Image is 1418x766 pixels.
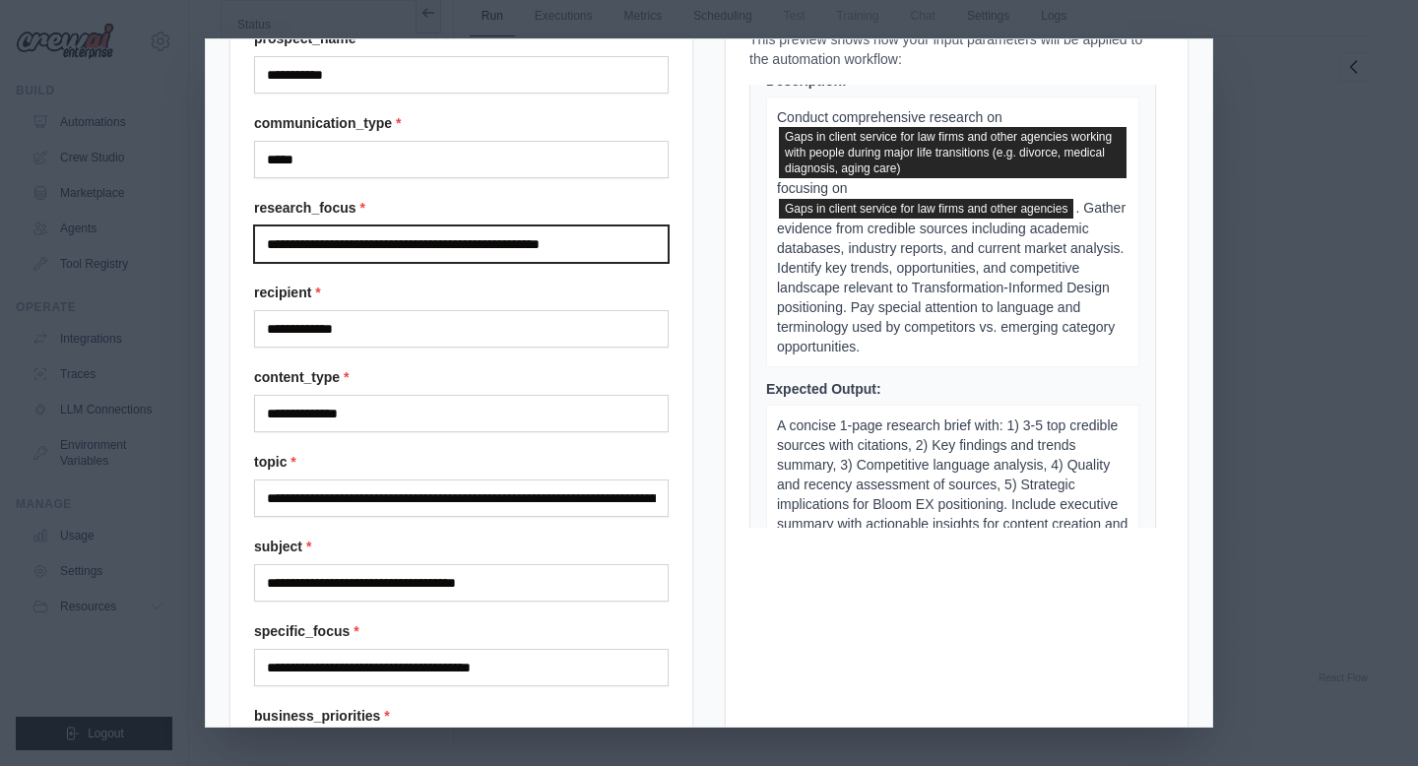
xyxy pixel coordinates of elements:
label: content_type [254,367,669,387]
label: specific_focus [254,621,669,641]
label: subject [254,537,669,556]
span: Conduct comprehensive research on [777,109,1002,125]
span: Expected Output: [766,381,881,397]
label: communication_type [254,113,669,133]
label: recipient [254,283,669,302]
p: This preview shows how your input parameters will be applied to the automation workflow: [749,30,1164,69]
label: topic [254,452,669,472]
iframe: Chat Widget [1320,671,1418,766]
span: research_focus [779,199,1073,219]
label: research_focus [254,198,669,218]
span: Description: [766,73,847,89]
span: focusing on [777,180,848,196]
span: topic [779,127,1127,178]
span: A concise 1-page research brief with: 1) 3-5 top credible sources with citations, 2) Key findings... [777,417,1128,551]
